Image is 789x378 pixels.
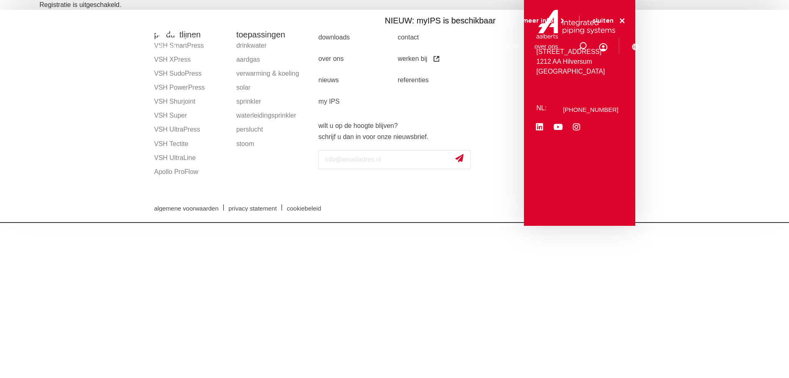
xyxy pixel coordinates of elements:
a: VSH UltraPress [154,123,228,137]
a: perslucht [236,123,310,137]
strong: wilt u op de hoogte blijven? [318,122,398,129]
a: over ons [534,30,558,62]
a: VSH PowerPress [154,81,228,95]
span: algemene voorwaarden [154,205,219,211]
a: waterleidingsprinkler [236,109,310,123]
p: NL: [536,103,549,113]
a: VSH Tectite [154,137,228,151]
a: cookiebeleid [281,205,327,211]
strong: schrijf u dan in voor onze nieuwsbrief. [318,133,429,140]
img: send.svg [455,154,464,162]
span: meer info [522,18,554,24]
a: Apollo ProFlow [154,165,228,179]
a: solar [236,81,310,95]
a: VSH Shurjoint [154,95,228,109]
iframe: reCAPTCHA [318,176,443,208]
a: markten [358,30,380,62]
a: services [495,30,518,62]
a: VSH Super [154,109,228,123]
a: downloads [450,30,479,62]
nav: Menu [314,30,558,62]
input: info@emailadres.nl [318,150,471,169]
a: sprinkler [236,95,310,109]
a: privacy statement [222,205,283,211]
span: NIEUW: myIPS is beschikbaar [385,16,496,25]
a: producten [314,30,341,62]
a: referenties [398,70,477,91]
a: my IPS [318,91,398,112]
span: sluiten [593,18,614,24]
a: VSH SudoPress [154,67,228,81]
span: cookiebeleid [287,205,321,211]
a: [PHONE_NUMBER] [563,107,618,113]
a: toepassingen [396,30,433,62]
a: stoom [236,137,310,151]
nav: Menu [318,27,520,112]
a: VSH UltraLine [154,151,228,165]
a: sluiten [593,17,626,25]
a: nieuws [318,70,398,91]
span: privacy statement [228,205,277,211]
a: meer info [522,17,566,25]
a: algemene voorwaarden [148,205,225,211]
a: verwarming & koeling [236,67,310,81]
